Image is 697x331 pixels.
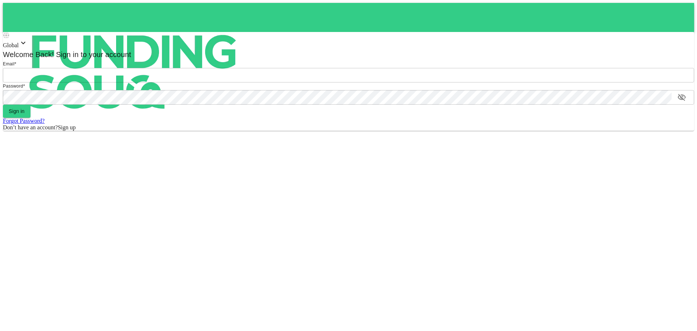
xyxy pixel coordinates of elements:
[3,90,672,105] input: password
[3,61,15,66] span: Email
[3,51,54,58] span: Welcome Back!
[3,105,30,118] button: Sign in
[3,3,694,32] a: logo
[3,39,694,49] div: Global
[58,124,76,130] span: Sign up
[54,51,131,58] span: Sign in to your account
[3,84,23,89] span: Password
[3,3,264,141] img: logo
[3,118,45,124] a: Forgot Password?
[3,68,694,82] input: email
[3,124,58,130] span: Don’t have an account?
